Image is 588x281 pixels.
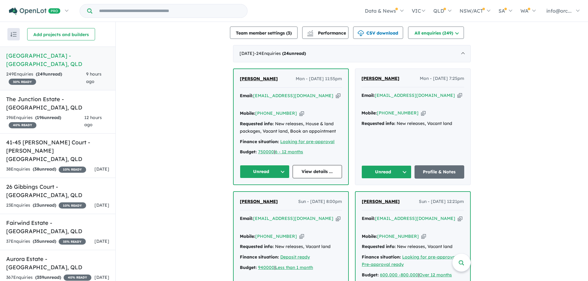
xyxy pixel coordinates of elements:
div: | [362,271,464,279]
strong: Mobile: [240,233,255,239]
strong: Finance situation: [362,254,401,260]
span: 196 [37,115,44,120]
a: [EMAIL_ADDRESS][DOMAIN_NAME] [253,216,333,221]
strong: ( unread) [35,115,61,120]
u: Deposit ready [280,254,310,260]
strong: Requested info: [240,244,274,249]
button: Unread [240,165,290,178]
img: download icon [358,30,364,36]
h5: The Junction Estate - [GEOGRAPHIC_DATA] , QLD [6,95,109,112]
span: 40 % READY [64,275,91,281]
button: Copy [336,215,340,222]
a: Over 12 months [419,272,452,278]
strong: Email: [240,93,253,98]
button: Performance [302,27,348,39]
strong: ( unread) [33,238,56,244]
button: Copy [299,110,304,117]
a: [PERSON_NAME] [240,198,278,205]
span: 35 [34,238,39,244]
strong: ( unread) [282,51,306,56]
h5: Aurora Estate - [GEOGRAPHIC_DATA] , QLD [6,255,109,271]
a: [PHONE_NUMBER] [377,110,419,116]
strong: Mobile: [361,110,377,116]
span: 9 hours ago [86,71,102,84]
button: Copy [458,215,462,222]
strong: ( unread) [33,166,56,172]
div: 249 Enquir ies [6,71,86,85]
u: 940000 [258,265,274,270]
div: | [240,264,342,271]
img: bar-chart.svg [307,32,313,36]
strong: ( unread) [33,202,56,208]
u: 6 - 12 months [275,149,303,155]
span: 10 % READY [59,202,86,209]
span: 10 % READY [59,167,86,173]
span: [DATE] [94,275,109,280]
a: Less than 1 month [275,265,313,270]
div: 38 Enquir ies [6,166,86,173]
button: Add projects and builders [27,28,95,40]
span: Sun - [DATE] 8:00pm [298,198,342,205]
button: CSV download [353,27,403,39]
a: [PHONE_NUMBER] [255,110,297,116]
span: [DATE] [94,238,109,244]
div: New releases, Vacant land [362,243,464,250]
a: [PHONE_NUMBER] [377,233,419,239]
img: Openlot PRO Logo White [9,7,60,15]
strong: Email: [361,93,375,98]
span: 40 % READY [9,122,36,128]
button: Copy [421,110,426,116]
img: sort.svg [10,32,17,37]
div: [DATE] [233,45,471,62]
h5: [GEOGRAPHIC_DATA] - [GEOGRAPHIC_DATA] , QLD [6,52,109,68]
div: New releases, Vacant land [361,120,464,127]
h5: Fairwind Estate - [GEOGRAPHIC_DATA] , QLD [6,219,109,235]
a: [EMAIL_ADDRESS][DOMAIN_NAME] [375,93,455,98]
span: 359 [37,275,44,280]
span: [PERSON_NAME] [240,199,278,204]
strong: ( unread) [35,275,61,280]
button: All enquiries (249) [408,27,464,39]
span: Mon - [DATE] 11:55pm [296,75,342,83]
div: 37 Enquir ies [6,238,86,245]
button: Unread [361,165,411,179]
div: New releases, Vacant land [240,243,342,250]
span: 249 [37,71,45,77]
span: Sun - [DATE] 12:21pm [419,198,464,205]
a: View details ... [293,165,342,178]
strong: Mobile: [362,233,377,239]
strong: Email: [240,216,253,221]
a: [PERSON_NAME] [361,75,399,82]
span: [DATE] [94,166,109,172]
span: 12 hours ago [84,115,102,128]
strong: Budget: [240,265,257,270]
span: 24 [284,51,289,56]
a: [PHONE_NUMBER] [255,233,297,239]
a: Looking for pre-approval [280,139,335,144]
span: 38 [34,166,39,172]
span: 23 [34,202,39,208]
a: [EMAIL_ADDRESS][DOMAIN_NAME] [253,93,333,98]
span: [PERSON_NAME] [362,199,400,204]
div: New releases, House & land packages, Vacant land, Book an appointment [240,120,342,135]
a: 600,000 -800,000 [380,272,418,278]
span: 3 [288,30,290,36]
a: Looking for pre-approval, Pre-approval ready [362,254,458,267]
strong: Finance situation: [240,254,279,260]
a: [PERSON_NAME] [240,75,278,83]
h5: 26 Gibbings Court - [GEOGRAPHIC_DATA] , QLD [6,183,109,199]
span: [DATE] [94,202,109,208]
a: Profile & Notes [415,165,465,179]
strong: ( unread) [36,71,62,77]
strong: Requested info: [362,244,396,249]
div: 196 Enquir ies [6,114,84,129]
button: Copy [336,93,340,99]
button: Copy [457,92,462,99]
span: Performance [308,30,346,36]
strong: Finance situation: [240,139,279,144]
input: Try estate name, suburb, builder or developer [94,4,246,18]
